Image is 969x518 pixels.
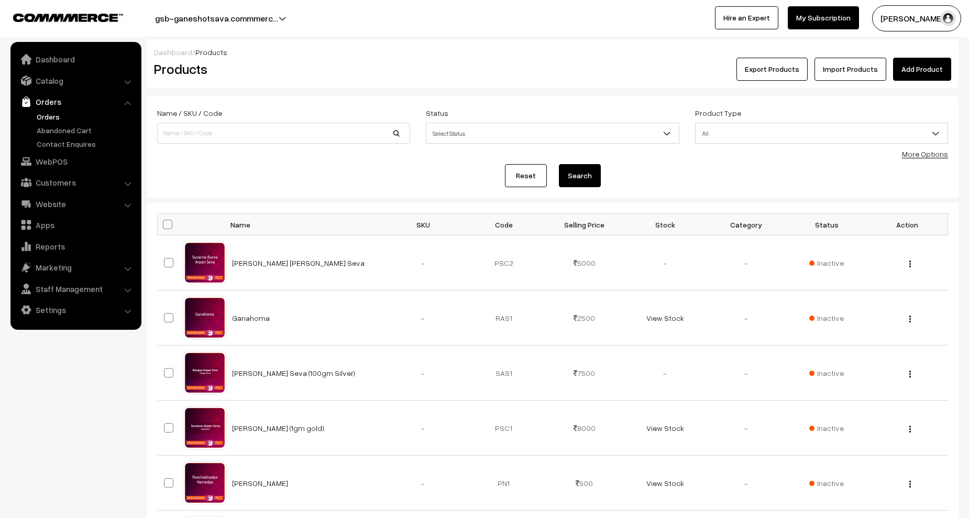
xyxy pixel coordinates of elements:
[383,456,464,511] td: -
[809,257,844,268] span: Inactive
[696,124,948,143] span: All
[464,456,544,511] td: PN1
[809,478,844,489] span: Inactive
[788,6,859,29] a: My Subscription
[13,195,138,213] a: Website
[464,214,544,235] th: Code
[13,173,138,192] a: Customers
[909,261,911,267] img: Menu
[544,235,625,290] td: 5000
[13,71,138,90] a: Catalog
[706,401,786,456] td: -
[13,92,138,111] a: Orders
[909,481,911,488] img: Menu
[34,138,138,149] a: Contact Enquires
[559,164,601,187] button: Search
[426,107,448,118] label: Status
[544,290,625,346] td: 2500
[383,214,464,235] th: SKU
[232,369,355,377] a: [PERSON_NAME] Seva (100gm Silver)
[646,479,684,488] a: View Stock
[814,58,886,81] a: Import Products
[544,346,625,401] td: 7500
[426,124,678,143] span: Select Status
[544,401,625,456] td: 8000
[383,235,464,290] td: -
[383,401,464,456] td: -
[464,401,544,456] td: PSC1
[505,164,547,187] a: Reset
[13,258,138,277] a: Marketing
[909,371,911,377] img: Menu
[809,312,844,323] span: Inactive
[232,479,288,488] a: [PERSON_NAME]
[809,423,844,434] span: Inactive
[706,235,786,290] td: -
[786,214,867,235] th: Status
[544,214,625,235] th: Selling Price
[232,424,324,433] a: [PERSON_NAME] (1gm gold)
[154,61,409,77] h2: Products
[157,107,222,118] label: Name / SKU / Code
[867,214,948,235] th: Action
[893,58,951,81] a: Add Product
[13,10,105,23] a: COMMMERCE
[625,346,706,401] td: -
[195,48,227,57] span: Products
[646,424,684,433] a: View Stock
[13,300,138,319] a: Settings
[625,235,706,290] td: -
[13,152,138,171] a: WebPOS
[13,50,138,69] a: Dashboard
[464,346,544,401] td: SAS1
[426,123,679,144] span: Select Status
[383,290,464,346] td: -
[34,111,138,122] a: Orders
[706,456,786,511] td: -
[872,5,961,31] button: [PERSON_NAME]
[706,214,786,235] th: Category
[464,235,544,290] td: PSC2
[715,6,778,29] a: Hire an Expert
[706,346,786,401] td: -
[232,258,365,267] a: [PERSON_NAME] [PERSON_NAME] Seva
[544,456,625,511] td: 500
[34,125,138,136] a: Abandoned Cart
[118,5,315,31] button: gsb-ganeshotsava.commmerc…
[695,123,948,144] span: All
[383,346,464,401] td: -
[13,14,123,21] img: COMMMERCE
[909,316,911,322] img: Menu
[809,368,844,379] span: Inactive
[646,314,684,322] a: View Stock
[13,279,138,298] a: Staff Management
[625,214,706,235] th: Stock
[154,48,192,57] a: Dashboard
[13,237,138,256] a: Reports
[157,123,410,144] input: Name / SKU / Code
[706,290,786,346] td: -
[902,149,948,158] a: More Options
[13,215,138,234] a: Apps
[226,214,383,235] th: Name
[464,290,544,346] td: RAS1
[940,10,956,26] img: user
[154,47,951,58] div: /
[695,107,741,118] label: Product Type
[736,58,808,81] button: Export Products
[232,314,270,322] a: Ganahoma
[909,426,911,433] img: Menu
